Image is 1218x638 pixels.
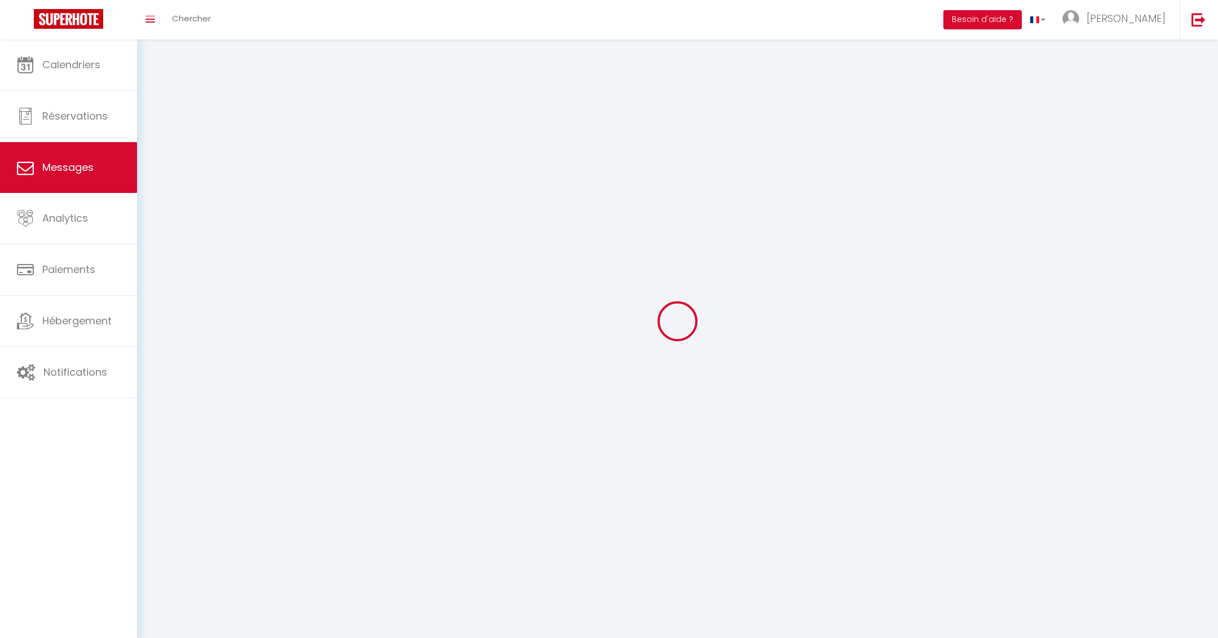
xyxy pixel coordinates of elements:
[42,160,94,174] span: Messages
[42,109,108,123] span: Réservations
[1087,11,1166,25] span: [PERSON_NAME]
[42,262,95,276] span: Paiements
[1191,12,1206,27] img: logout
[172,12,211,24] span: Chercher
[42,314,112,328] span: Hébergement
[943,10,1022,29] button: Besoin d'aide ?
[1062,10,1079,27] img: ...
[34,9,103,29] img: Super Booking
[43,365,107,379] span: Notifications
[42,211,88,225] span: Analytics
[42,58,100,72] span: Calendriers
